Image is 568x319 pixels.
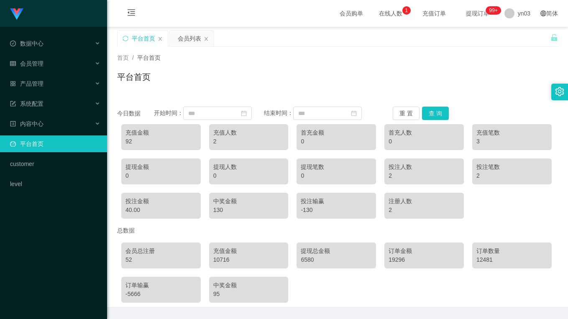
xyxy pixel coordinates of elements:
div: 会员列表 [178,31,201,46]
div: 52 [125,255,197,264]
i: 图标: close [158,36,163,41]
a: 图标: dashboard平台首页 [10,135,100,152]
p: 1 [405,6,408,15]
div: 充值笔数 [476,128,548,137]
i: 图标: calendar [351,110,357,116]
div: 提现人数 [213,163,284,171]
span: 结束时间： [264,110,293,116]
div: 平台首页 [132,31,155,46]
i: 图标: setting [555,87,564,96]
div: 0 [213,171,284,180]
div: 12481 [476,255,548,264]
div: 中奖金额 [213,281,284,290]
i: 图标: appstore-o [10,81,16,87]
span: 充值订单 [418,10,450,16]
div: 130 [213,206,284,214]
sup: 327 [486,6,501,15]
div: 19296 [389,255,460,264]
div: 92 [125,137,197,146]
div: 2 [476,171,548,180]
div: 2 [213,137,284,146]
span: 在线人数 [375,10,407,16]
i: 图标: table [10,61,16,66]
i: 图标: check-circle-o [10,41,16,46]
span: 首页 [117,54,129,61]
span: 平台首页 [137,54,161,61]
div: 3 [476,137,548,146]
i: 图标: calendar [241,110,247,116]
div: 订单金额 [389,247,460,255]
i: 图标: menu-fold [117,0,146,27]
div: 订单数量 [476,247,548,255]
div: 注册人数 [389,197,460,206]
div: -5666 [125,290,197,299]
div: 0 [301,171,372,180]
span: 内容中心 [10,120,43,127]
i: 图标: sync [123,36,128,41]
span: 会员管理 [10,60,43,67]
div: 0 [389,137,460,146]
div: 投注输赢 [301,197,372,206]
span: 数据中心 [10,40,43,47]
i: 图标: form [10,101,16,107]
span: 产品管理 [10,80,43,87]
a: customer [10,156,100,172]
div: 会员总注册 [125,247,197,255]
img: logo.9652507e.png [10,8,23,20]
div: 订单输赢 [125,281,197,290]
div: 0 [301,137,372,146]
span: 开始时间： [154,110,183,116]
i: 图标: global [540,10,546,16]
sup: 1 [402,6,411,15]
div: 2 [389,171,460,180]
span: 系统配置 [10,100,43,107]
div: 10716 [213,255,284,264]
div: 充值金额 [125,128,197,137]
i: 图标: unlock [550,34,558,41]
div: 95 [213,290,284,299]
div: 2 [389,206,460,214]
div: 提现金额 [125,163,197,171]
div: -130 [301,206,372,214]
div: 提现笔数 [301,163,372,171]
span: / [132,54,134,61]
div: 0 [125,171,197,180]
button: 查 询 [422,107,449,120]
div: 6580 [301,255,372,264]
div: 充值人数 [213,128,284,137]
div: 今日数据 [117,109,154,118]
div: 投注金额 [125,197,197,206]
div: 充值金额 [213,247,284,255]
div: 提现总金额 [301,247,372,255]
div: 40.00 [125,206,197,214]
h1: 平台首页 [117,71,151,83]
i: 图标: profile [10,121,16,127]
div: 首充金额 [301,128,372,137]
a: level [10,176,100,192]
div: 首充人数 [389,128,460,137]
button: 重 置 [393,107,420,120]
i: 图标: close [204,36,209,41]
div: 投注笔数 [476,163,548,171]
div: 中奖金额 [213,197,284,206]
div: 投注人数 [389,163,460,171]
div: 总数据 [117,223,558,238]
span: 提现订单 [462,10,494,16]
